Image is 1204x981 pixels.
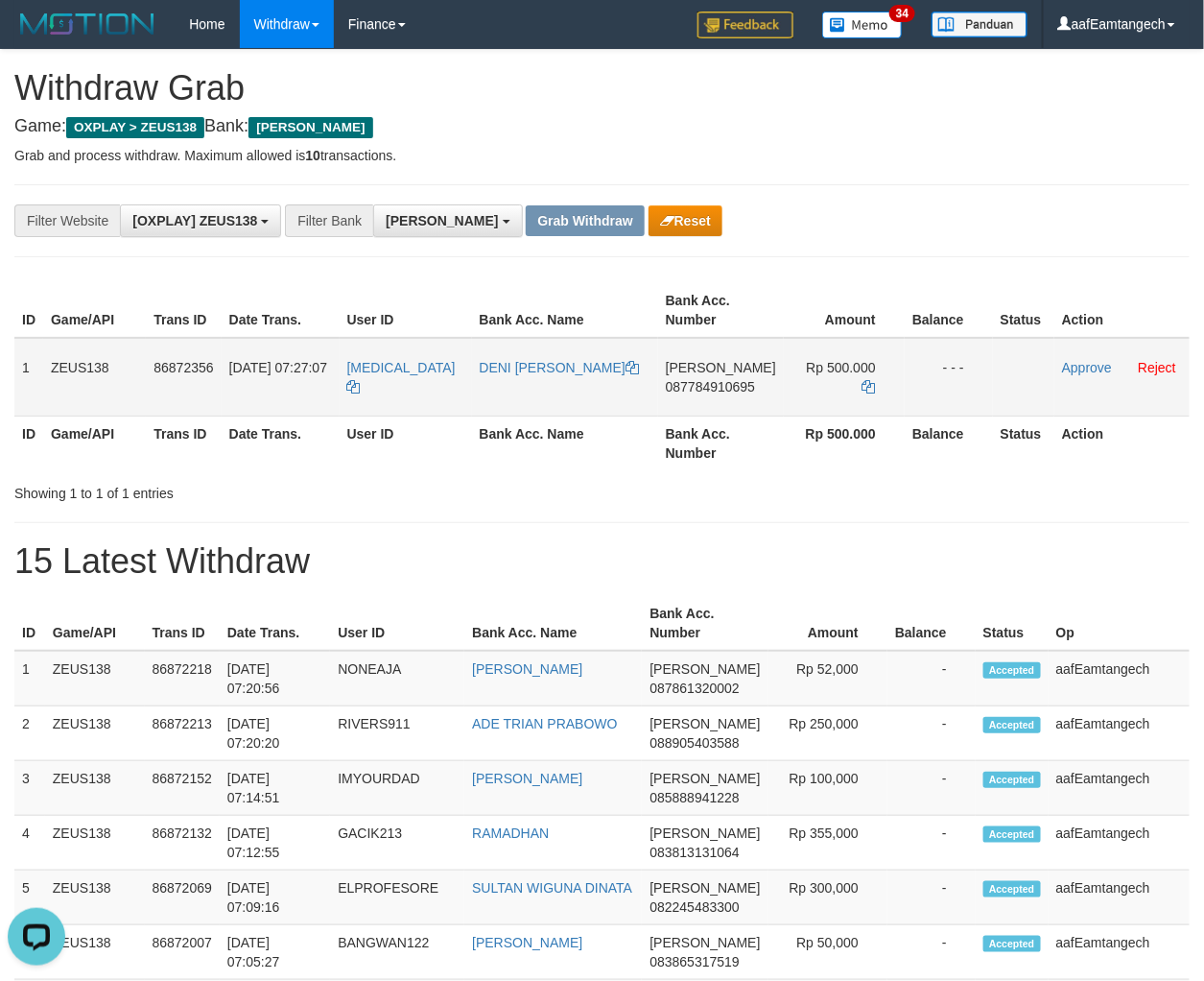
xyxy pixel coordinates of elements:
[220,651,330,706] td: [DATE] 07:20:56
[14,204,120,237] div: Filter Website
[993,283,1054,338] th: Status
[45,596,145,651] th: Game/API
[220,761,330,816] td: [DATE] 07:14:51
[887,871,976,925] td: -
[43,283,146,338] th: Game/API
[66,117,204,138] span: OXPLAY > ZEUS138
[14,476,487,503] div: Showing 1 to 1 of 1 entries
[330,816,464,871] td: GACIK213
[649,716,760,731] span: [PERSON_NAME]
[14,651,45,706] td: 1
[666,379,755,395] span: Copy 087784910695 to clipboard
[45,761,145,816] td: ZEUS138
[14,416,43,470] th: ID
[1054,283,1190,338] th: Action
[1049,761,1190,816] td: aafEamtangech
[472,825,549,841] a: RAMADHAN
[983,717,1041,733] span: Accepted
[993,416,1054,470] th: Status
[649,205,722,236] button: Reset
[887,596,976,651] th: Balance
[472,935,582,950] a: [PERSON_NAME]
[146,283,221,338] th: Trans ID
[983,772,1041,788] span: Accepted
[45,651,145,706] td: ZEUS138
[43,338,146,417] td: ZEUS138
[14,761,45,816] td: 3
[14,283,43,338] th: ID
[330,871,464,925] td: ELPROFESORE
[45,925,145,980] td: ZEUS138
[145,761,220,816] td: 86872152
[768,761,887,816] td: Rp 100,000
[14,542,1190,581] h1: 15 Latest Withdraw
[649,661,760,677] span: [PERSON_NAME]
[347,360,456,375] span: [MEDICAL_DATA]
[887,651,976,706] td: -
[222,416,340,470] th: Date Trans.
[472,880,632,896] a: SULTAN WIGUNA DINATA
[347,360,456,395] a: [MEDICAL_DATA]
[862,379,876,395] a: Copy 500000 to clipboard
[649,954,739,969] span: Copy 083865317519 to clipboard
[145,651,220,706] td: 86872218
[649,790,739,805] span: Copy 085888941228 to clipboard
[887,816,976,871] td: -
[146,416,221,470] th: Trans ID
[386,213,498,228] span: [PERSON_NAME]
[905,416,993,470] th: Balance
[976,596,1049,651] th: Status
[1049,925,1190,980] td: aafEamtangech
[120,204,281,237] button: [OXPLAY] ZEUS138
[472,661,582,677] a: [PERSON_NAME]
[330,761,464,816] td: IMYOURDAD
[145,816,220,871] td: 86872132
[983,826,1041,843] span: Accepted
[768,651,887,706] td: Rp 52,000
[649,935,760,950] span: [PERSON_NAME]
[472,771,582,786] a: [PERSON_NAME]
[784,416,905,470] th: Rp 500.000
[373,204,522,237] button: [PERSON_NAME]
[649,771,760,786] span: [PERSON_NAME]
[45,871,145,925] td: ZEUS138
[983,936,1041,952] span: Accepted
[649,681,739,696] span: Copy 087861320002 to clipboard
[472,716,617,731] a: ADE TRIAN PRABOWO
[220,596,330,651] th: Date Trans.
[932,12,1027,37] img: panduan.png
[768,596,887,651] th: Amount
[305,148,320,163] strong: 10
[822,12,903,38] img: Button%20Memo.svg
[285,204,373,237] div: Filter Bank
[1049,651,1190,706] td: aafEamtangech
[464,596,642,651] th: Bank Acc. Name
[145,871,220,925] td: 86872069
[1062,360,1112,375] a: Approve
[45,706,145,761] td: ZEUS138
[153,360,213,375] span: 86872356
[768,871,887,925] td: Rp 300,000
[889,5,915,22] span: 34
[472,416,658,470] th: Bank Acc. Name
[14,596,45,651] th: ID
[220,925,330,980] td: [DATE] 07:05:27
[658,283,784,338] th: Bank Acc. Number
[14,816,45,871] td: 4
[697,12,793,38] img: Feedback.jpg
[132,213,257,228] span: [OXPLAY] ZEUS138
[145,925,220,980] td: 86872007
[983,881,1041,897] span: Accepted
[526,205,644,236] button: Grab Withdraw
[887,761,976,816] td: -
[145,706,220,761] td: 86872213
[905,283,993,338] th: Balance
[983,662,1041,679] span: Accepted
[248,117,372,138] span: [PERSON_NAME]
[220,871,330,925] td: [DATE] 07:09:16
[14,69,1190,108] h1: Withdraw Grab
[658,416,784,470] th: Bank Acc. Number
[220,816,330,871] td: [DATE] 07:12:55
[1054,416,1190,470] th: Action
[330,925,464,980] td: BANGWAN122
